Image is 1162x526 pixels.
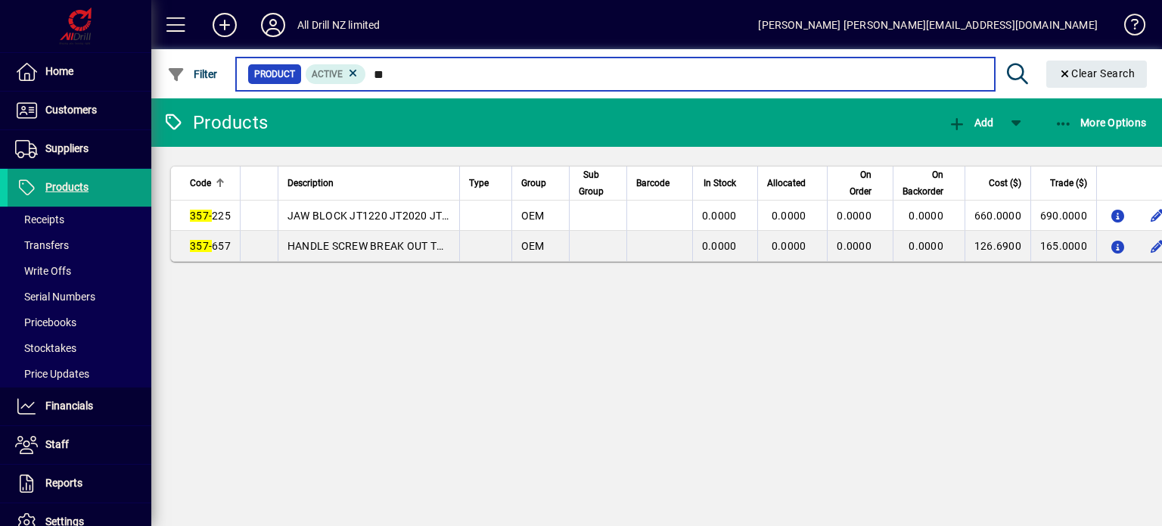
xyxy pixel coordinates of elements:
span: OEM [521,210,545,222]
span: Add [948,117,993,129]
a: Stocktakes [8,335,151,361]
span: 657 [190,240,231,252]
div: Sub Group [579,167,617,200]
div: On Backorder [903,167,957,200]
span: More Options [1055,117,1147,129]
a: Customers [8,92,151,129]
a: Knowledge Base [1113,3,1143,52]
span: 0.0000 [702,240,737,252]
em: 357- [190,240,212,252]
a: Price Updates [8,361,151,387]
td: 660.0000 [965,201,1030,231]
button: Clear [1046,61,1148,88]
a: Write Offs [8,258,151,284]
span: 0.0000 [772,240,806,252]
span: HANDLE SCREW BREAK OUT TOOL [287,240,458,252]
span: Products [45,181,89,193]
div: Code [190,175,231,191]
a: Suppliers [8,130,151,168]
button: Add [944,109,997,136]
span: 225 [190,210,231,222]
div: Type [469,175,502,191]
span: Allocated [767,175,806,191]
div: All Drill NZ limited [297,13,381,37]
span: Reports [45,477,82,489]
a: Receipts [8,207,151,232]
span: Financials [45,400,93,412]
span: Stocktakes [15,342,76,354]
span: Description [287,175,334,191]
span: Pricebooks [15,316,76,328]
span: 0.0000 [837,240,871,252]
span: Cost ($) [989,175,1021,191]
a: Serial Numbers [8,284,151,310]
a: Reports [8,465,151,503]
span: Active [312,69,343,79]
div: In Stock [702,175,750,191]
span: 0.0000 [909,210,943,222]
span: Home [45,65,73,77]
div: On Order [837,167,885,200]
span: Price Updates [15,368,89,380]
span: Serial Numbers [15,291,95,303]
button: Add [200,11,249,39]
span: Transfers [15,239,69,251]
span: Suppliers [45,142,89,154]
div: Description [287,175,450,191]
span: On Order [837,167,871,200]
a: Financials [8,387,151,425]
span: 0.0000 [909,240,943,252]
div: Barcode [636,175,683,191]
span: 0.0000 [702,210,737,222]
span: Staff [45,438,69,450]
span: Group [521,175,546,191]
em: 357- [190,210,212,222]
span: Trade ($) [1050,175,1087,191]
div: Allocated [767,175,819,191]
span: Code [190,175,211,191]
span: Customers [45,104,97,116]
span: Barcode [636,175,670,191]
div: [PERSON_NAME] [PERSON_NAME][EMAIL_ADDRESS][DOMAIN_NAME] [758,13,1098,37]
button: Filter [163,61,222,88]
td: 690.0000 [1030,201,1096,231]
a: Home [8,53,151,91]
span: Filter [167,68,218,80]
mat-chip: Activation Status: Active [306,64,366,84]
button: Profile [249,11,297,39]
td: 126.6900 [965,231,1030,261]
span: 0.0000 [837,210,871,222]
span: On Backorder [903,167,943,200]
span: Clear Search [1058,67,1136,79]
span: In Stock [704,175,736,191]
span: Receipts [15,213,64,226]
span: JAW BLOCK JT1220 JT2020 JT20 [287,210,455,222]
span: Product [254,67,295,82]
a: Transfers [8,232,151,258]
span: Type [469,175,489,191]
div: Products [163,110,268,135]
span: Write Offs [15,265,71,277]
a: Pricebooks [8,310,151,335]
a: Staff [8,426,151,464]
td: 165.0000 [1030,231,1096,261]
div: Group [521,175,560,191]
span: OEM [521,240,545,252]
span: 0.0000 [772,210,806,222]
span: Sub Group [579,167,604,200]
button: More Options [1051,109,1151,136]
